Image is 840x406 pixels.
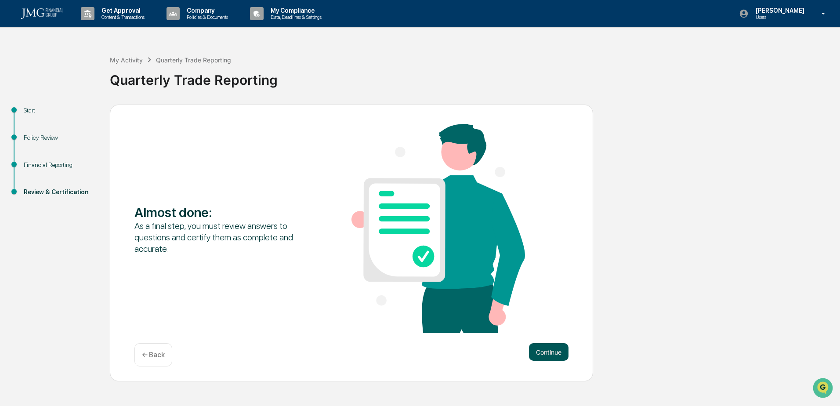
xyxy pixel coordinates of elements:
img: logo [21,8,63,19]
a: Powered byPylon [62,149,106,156]
div: As a final step, you must review answers to questions and certify them as complete and accurate. [134,220,308,254]
iframe: Open customer support [812,377,836,401]
p: Get Approval [94,7,149,14]
div: 🖐️ [9,112,16,119]
div: Review & Certification [24,188,96,197]
img: 1746055101610-c473b297-6a78-478c-a979-82029cc54cd1 [9,67,25,83]
span: Data Lookup [18,127,55,136]
button: Continue [529,343,568,361]
div: Financial Reporting [24,160,96,170]
p: ← Back [142,351,165,359]
a: 🖐️Preclearance [5,107,60,123]
div: Quarterly Trade Reporting [110,65,836,88]
div: Policy Review [24,133,96,142]
div: Start [24,106,96,115]
span: Attestations [72,111,109,120]
div: Quarterly Trade Reporting [156,56,231,64]
p: My Compliance [264,7,326,14]
button: Start new chat [149,70,160,80]
p: Content & Transactions [94,14,149,20]
div: We're available if you need us! [30,76,111,83]
a: 🗄️Attestations [60,107,112,123]
p: Users [749,14,809,20]
span: Preclearance [18,111,57,120]
span: Pylon [87,149,106,156]
div: My Activity [110,56,143,64]
div: 🔎 [9,128,16,135]
a: 🔎Data Lookup [5,124,59,140]
img: Almost done [351,124,525,333]
div: Start new chat [30,67,144,76]
p: Data, Deadlines & Settings [264,14,326,20]
p: Policies & Documents [180,14,232,20]
p: Company [180,7,232,14]
p: [PERSON_NAME] [749,7,809,14]
div: Almost done : [134,204,308,220]
div: 🗄️ [64,112,71,119]
p: How can we help? [9,18,160,33]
